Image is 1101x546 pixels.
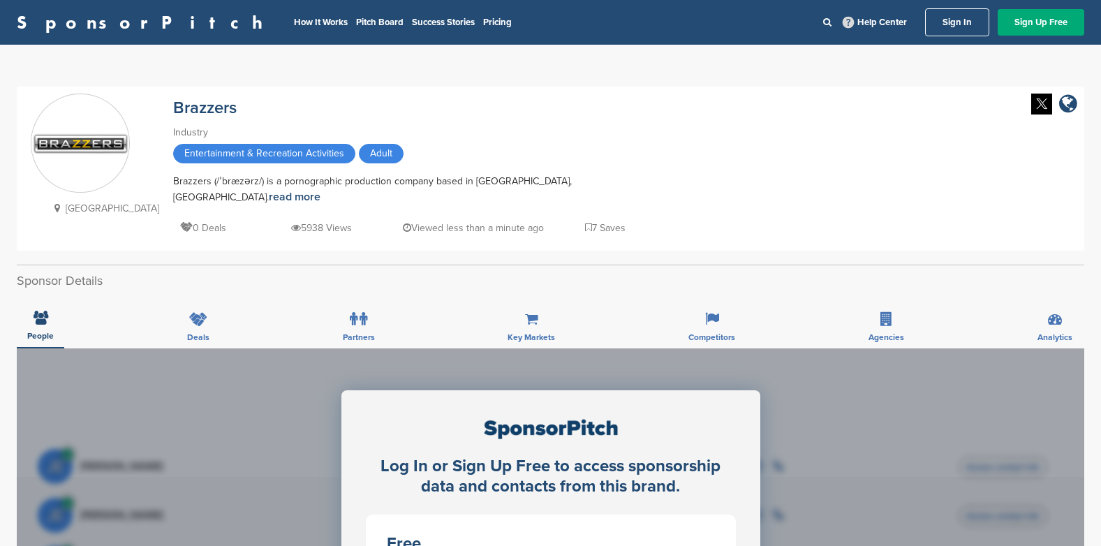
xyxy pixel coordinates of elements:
[173,144,355,163] span: Entertainment & Recreation Activities
[869,333,904,341] span: Agencies
[17,13,272,31] a: SponsorPitch
[412,17,475,28] a: Success Stories
[48,200,159,217] p: [GEOGRAPHIC_DATA]
[356,17,404,28] a: Pitch Board
[173,125,662,140] div: Industry
[1031,94,1052,115] img: Twitter white
[508,333,555,341] span: Key Markets
[840,14,910,31] a: Help Center
[173,98,237,118] a: Brazzers
[359,144,404,163] span: Adult
[1059,94,1077,117] a: company link
[998,9,1084,36] a: Sign Up Free
[294,17,348,28] a: How It Works
[31,133,129,155] img: Sponsorpitch & Brazzers
[688,333,735,341] span: Competitors
[343,333,375,341] span: Partners
[483,17,512,28] a: Pricing
[403,219,544,237] p: Viewed less than a minute ago
[180,219,226,237] p: 0 Deals
[27,332,54,340] span: People
[291,219,352,237] p: 5938 Views
[1037,333,1072,341] span: Analytics
[17,272,1084,290] h2: Sponsor Details
[925,8,989,36] a: Sign In
[187,333,209,341] span: Deals
[269,190,320,204] a: read more
[173,174,662,205] div: Brazzers (/ˈbræzərz/) is a pornographic production company based in [GEOGRAPHIC_DATA], [GEOGRAPHI...
[366,457,736,497] div: Log In or Sign Up Free to access sponsorship data and contacts from this brand.
[585,219,626,237] p: 7 Saves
